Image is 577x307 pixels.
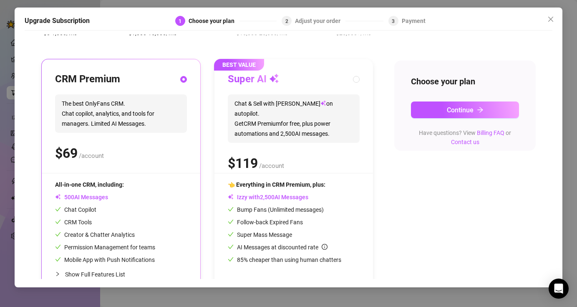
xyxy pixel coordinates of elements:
[55,194,108,200] span: AI Messages
[55,271,60,277] span: collapsed
[55,231,135,238] span: Creator & Chatter Analytics
[55,94,187,133] span: The best OnlyFans CRM. Chat copilot, analytics, and tools for managers. Limited AI Messages.
[179,18,181,24] span: 1
[285,18,288,24] span: 2
[228,231,292,238] span: Super Mass Message
[55,256,61,262] span: check
[544,16,557,23] span: Close
[228,73,279,86] h3: Super AI
[55,181,124,188] span: All-in-one CRM, including:
[55,206,96,213] span: Chat Copilot
[65,271,125,278] span: Show Full Features List
[228,219,234,225] span: check
[237,244,328,251] span: AI Messages at discounted rate
[447,106,474,114] span: Continue
[228,256,234,262] span: check
[228,155,258,171] span: $
[259,162,284,170] span: /account
[25,16,90,26] h5: Upgrade Subscription
[55,256,155,263] span: Mobile App with Push Notifications
[55,219,92,226] span: CRM Tools
[228,206,324,213] span: Bump Fans (Unlimited messages)
[228,219,303,226] span: Follow-back Expired Fans
[228,244,234,250] span: check
[214,59,264,71] span: BEST VALUE
[477,129,504,136] a: Billing FAQ
[549,279,569,299] div: Open Intercom Messenger
[55,264,187,284] div: Show Full Features List
[55,145,78,161] span: $
[55,219,61,225] span: check
[228,231,234,237] span: check
[228,256,341,263] span: 85% cheaper than using human chatters
[228,206,234,212] span: check
[228,181,325,188] span: 👈 Everything in CRM Premium, plus:
[477,107,484,113] span: arrow-right
[79,152,104,160] span: /account
[55,244,155,251] span: Permission Management for teams
[411,101,519,118] button: Continuearrow-right
[55,206,61,212] span: check
[451,139,479,145] a: Contact us
[295,16,345,26] div: Adjust your order
[419,129,511,145] span: Have questions? View or
[402,16,426,26] div: Payment
[228,94,360,143] span: Chat & Sell with [PERSON_NAME] on autopilot. Get CRM Premium for free, plus power automations and...
[55,73,120,86] h3: CRM Premium
[411,76,519,87] h4: Choose your plan
[55,244,61,250] span: check
[189,16,239,26] div: Choose your plan
[392,18,395,24] span: 3
[322,244,328,250] span: info-circle
[55,231,61,237] span: check
[544,13,557,26] button: Close
[228,194,308,200] span: Izzy with AI Messages
[547,16,554,23] span: close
